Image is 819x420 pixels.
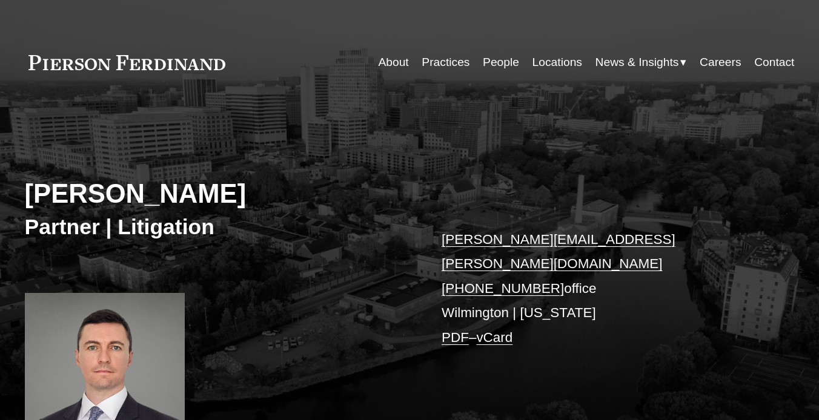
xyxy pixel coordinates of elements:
[25,214,409,241] h3: Partner | Litigation
[476,330,512,345] a: vCard
[442,228,763,350] p: office Wilmington | [US_STATE] –
[754,51,794,74] a: Contact
[483,51,519,74] a: People
[25,178,409,210] h2: [PERSON_NAME]
[532,51,582,74] a: Locations
[442,330,469,345] a: PDF
[378,51,408,74] a: About
[422,51,469,74] a: Practices
[595,51,687,74] a: folder dropdown
[595,52,679,73] span: News & Insights
[700,51,741,74] a: Careers
[442,232,675,271] a: [PERSON_NAME][EMAIL_ADDRESS][PERSON_NAME][DOMAIN_NAME]
[442,281,564,296] a: [PHONE_NUMBER]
